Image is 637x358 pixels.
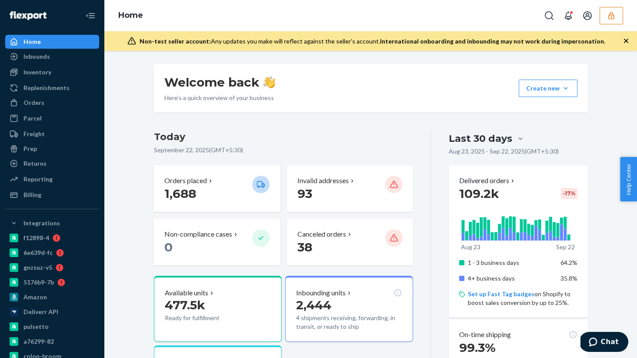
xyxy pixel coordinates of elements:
div: -17 % [561,188,577,199]
button: Delivered orders [459,176,516,186]
a: Set up Fast Tag badges [468,290,534,298]
button: Close Navigation [82,7,99,24]
img: Flexport logo [10,11,47,20]
div: Deliverr API [23,308,58,316]
p: 1 - 3 business days [468,258,554,267]
a: Prep [5,142,99,156]
div: 5176b9-7b [23,278,54,287]
div: gnzsuz-v5 [23,263,52,272]
div: Freight [23,130,45,138]
a: Home [5,35,99,49]
a: Reporting [5,172,99,186]
p: Available units [165,288,208,298]
p: Orders placed [164,176,207,186]
div: Replenishments [23,84,70,92]
a: Deliverr API [5,305,99,319]
div: Inventory [23,68,51,77]
span: 109.2k [459,186,499,201]
p: Invalid addresses [297,176,349,186]
iframe: Opens a widget where you can chat to one of our agents [580,332,628,354]
a: a76299-82 [5,335,99,348]
span: 2,444 [296,298,331,312]
p: Sep 22 [556,243,575,251]
ol: breadcrumbs [111,3,150,28]
h3: Today [154,130,414,144]
span: 93 [297,186,312,201]
span: 477.5k [165,298,205,312]
div: Prep [23,144,37,153]
a: Parcel [5,111,99,125]
img: hand-wave emoji [263,76,275,88]
button: Canceled orders 38 [287,219,413,265]
button: Integrations [5,216,99,230]
span: 1,688 [164,186,196,201]
div: Reporting [23,175,53,184]
div: 6e639d-fc [23,248,53,257]
a: gnzsuz-v5 [5,261,99,274]
a: f12898-4 [5,231,99,245]
p: September 22, 2025 ( GMT+5:30 ) [154,146,414,154]
a: Amazon [5,290,99,304]
span: International onboarding and inbounding may not work during impersonation. [380,37,605,45]
span: Non-test seller account: [140,37,211,45]
button: Available units477.5kReady for fulfillment [154,276,282,342]
a: Home [118,10,143,20]
a: Billing [5,188,99,202]
span: 38 [297,240,312,254]
a: Returns [5,157,99,171]
p: Non-compliance cases [164,229,232,239]
div: a76299-82 [23,337,54,346]
p: Aug 23, 2025 - Sep 22, 2025 ( GMT+5:30 ) [449,147,559,156]
div: Returns [23,159,47,168]
button: Open notifications [560,7,577,24]
p: Here’s a quick overview of your business [164,94,275,102]
a: 5176b9-7b [5,275,99,289]
a: Freight [5,127,99,141]
div: f12898-4 [23,234,49,242]
div: Home [23,37,41,46]
button: Help Center [620,157,637,201]
p: Inbounding units [296,288,346,298]
a: Inventory [5,65,99,79]
p: On-time shipping [459,330,511,340]
button: Open account menu [579,7,596,24]
div: Amazon [23,293,47,301]
div: Last 30 days [449,132,512,145]
a: Orders [5,96,99,110]
h1: Welcome back [164,74,275,90]
button: Orders placed 1,688 [154,165,280,212]
p: Canceled orders [297,229,346,239]
div: Inbounds [23,52,50,61]
span: 64.2% [560,259,577,266]
span: 0 [164,240,173,254]
p: 4+ business days [468,274,554,283]
div: Any updates you make will reflect against the seller's account. [140,37,605,46]
a: pulsetto [5,320,99,334]
button: Create new [519,80,577,97]
span: 35.8% [560,274,577,282]
div: Orders [23,98,44,107]
a: Replenishments [5,81,99,95]
button: Invalid addresses 93 [287,165,413,212]
button: Non-compliance cases 0 [154,219,280,265]
a: 6e639d-fc [5,246,99,260]
span: 99.3% [459,340,496,355]
a: Inbounds [5,50,99,64]
div: Integrations [23,219,60,228]
div: Parcel [23,114,42,123]
p: Ready for fulfillment [165,314,245,322]
p: 4 shipments receiving, forwarding, in transit, or ready to ship [296,314,402,331]
p: Aug 23 [461,243,480,251]
div: pulsetto [23,322,49,331]
button: Open Search Box [540,7,558,24]
button: Inbounding units2,4444 shipments receiving, forwarding, in transit, or ready to ship [285,276,413,342]
div: Billing [23,191,41,199]
p: on Shopify to boost sales conversion by up to 25%. [468,290,577,307]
